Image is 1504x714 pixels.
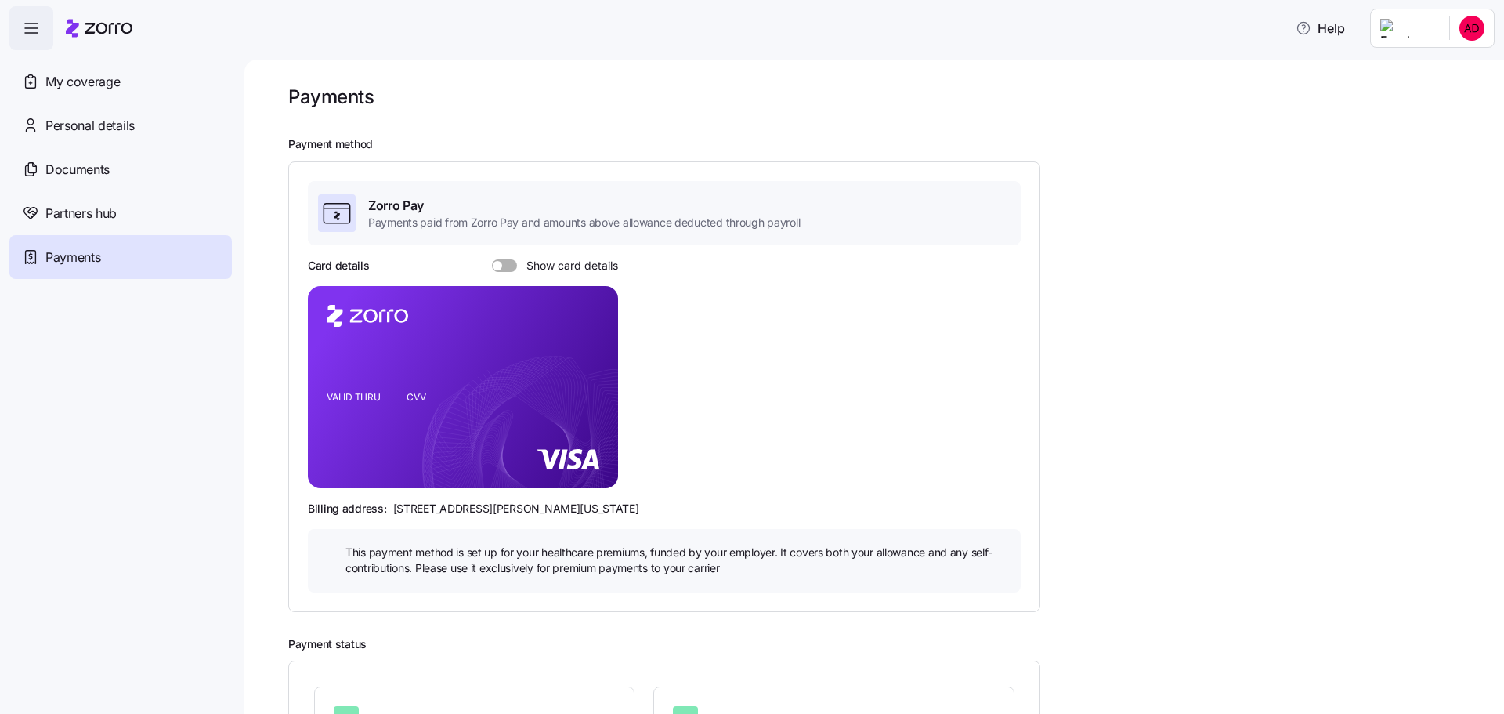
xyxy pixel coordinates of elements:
tspan: CVV [407,391,426,403]
button: Help [1283,13,1358,44]
tspan: VALID THRU [327,391,381,403]
a: Personal details [9,103,232,147]
span: My coverage [45,72,120,92]
a: My coverage [9,60,232,103]
span: Payments [45,248,100,267]
h2: Payment method [288,137,1482,152]
a: Payments [9,235,232,279]
span: Billing address: [308,501,387,516]
h1: Payments [288,85,374,109]
span: This payment method is set up for your healthcare premiums, funded by your employer. It covers bo... [345,545,1008,577]
span: Show card details [517,259,618,272]
span: Zorro Pay [368,196,800,216]
h3: Card details [308,258,370,274]
a: Partners hub [9,191,232,235]
span: Personal details [45,116,135,136]
img: Employer logo [1380,19,1437,38]
span: [STREET_ADDRESS][PERSON_NAME][US_STATE] [393,501,639,516]
span: Help [1296,19,1345,38]
h2: Payment status [288,637,1482,652]
span: Payments paid from Zorro Pay and amounts above allowance deducted through payroll [368,215,800,230]
span: Documents [45,160,110,179]
img: icon bulb [320,545,339,564]
img: 4c04322ab541ce4d57f99184d97b2089 [1459,16,1484,41]
span: Partners hub [45,204,117,223]
a: Documents [9,147,232,191]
